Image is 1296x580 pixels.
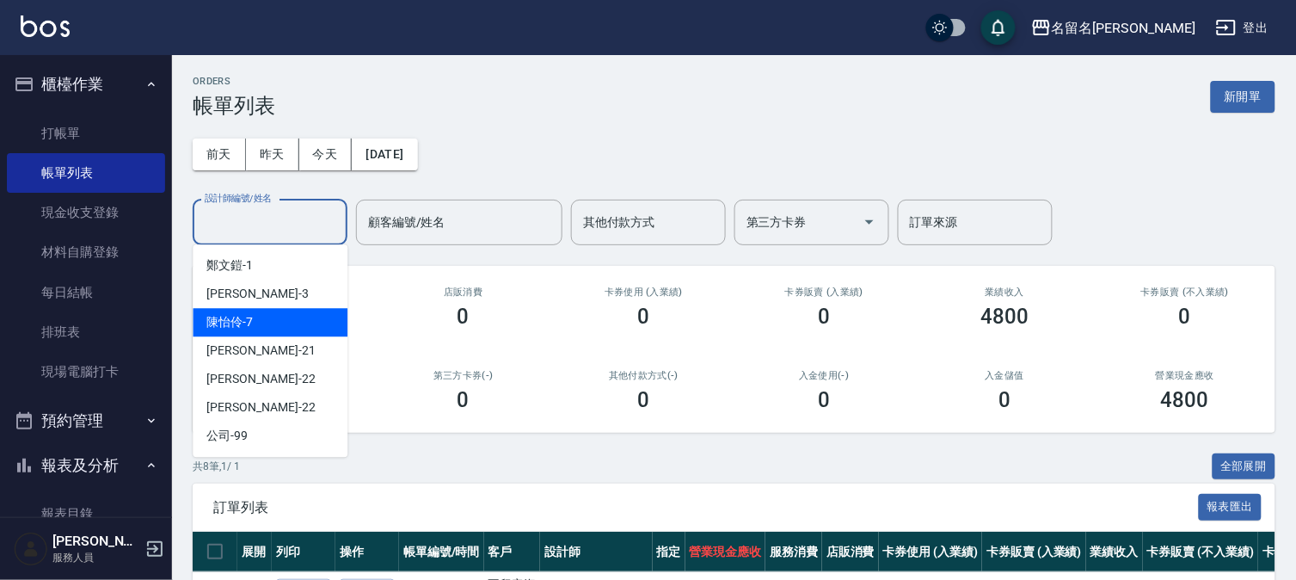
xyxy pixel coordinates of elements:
h2: ORDERS [193,76,275,87]
button: 新開單 [1211,81,1275,113]
h3: 0 [458,388,470,412]
span: 訂單列表 [213,499,1199,516]
a: 新開單 [1211,88,1275,104]
div: 名留名[PERSON_NAME] [1052,17,1195,39]
a: 報表目錄 [7,494,165,534]
h3: 4800 [1161,388,1209,412]
h2: 卡券使用 (入業績) [574,287,714,298]
span: 公司 -99 [206,427,248,445]
th: 卡券使用 (入業績) [879,532,983,572]
a: 材料自購登錄 [7,232,165,272]
h3: 0 [998,388,1010,412]
th: 服務消費 [765,532,822,572]
a: 每日結帳 [7,273,165,312]
img: Logo [21,15,70,37]
th: 帳單編號/時間 [399,532,484,572]
button: 今天 [299,139,353,170]
th: 業績收入 [1086,532,1143,572]
span: [PERSON_NAME] -22 [206,398,315,416]
span: [PERSON_NAME] -21 [206,342,315,360]
h2: 入金使用(-) [754,370,894,381]
h3: 0 [638,305,650,329]
span: 陳怡伶 -7 [206,313,253,331]
h2: 業績收入 [935,287,1074,298]
button: 櫃檯作業 [7,62,165,107]
th: 操作 [335,532,399,572]
h3: 0 [638,388,650,412]
h2: 營業現金應收 [1115,370,1255,381]
button: 報表及分析 [7,443,165,488]
th: 展開 [237,532,272,572]
span: [PERSON_NAME] -3 [206,285,308,303]
button: 報表匯出 [1199,494,1262,521]
h3: 4800 [980,305,1029,329]
button: 前天 [193,139,246,170]
h5: [PERSON_NAME] [52,533,140,550]
button: 預約管理 [7,398,165,443]
p: 共 8 筆, 1 / 1 [193,459,240,474]
span: [PERSON_NAME] -22 [206,370,315,388]
button: 昨天 [246,139,299,170]
a: 排班表 [7,312,165,352]
th: 列印 [272,532,335,572]
button: Open [856,208,883,236]
th: 卡券販賣 (不入業績) [1143,532,1258,572]
h2: 第三方卡券(-) [394,370,533,381]
button: save [981,10,1016,45]
button: 登出 [1209,12,1275,44]
img: Person [14,532,48,566]
label: 設計師編號/姓名 [205,192,272,205]
a: 現金收支登錄 [7,193,165,232]
th: 卡券販賣 (入業績) [982,532,1086,572]
p: 服務人員 [52,550,140,565]
button: [DATE] [352,139,417,170]
button: 全部展開 [1213,454,1276,480]
span: 鄭文鎧 -1 [206,256,253,275]
h2: 卡券販賣 (入業績) [754,287,894,298]
h3: 0 [458,305,470,329]
h2: 店販消費 [394,287,533,298]
h2: 入金儲值 [935,370,1074,381]
a: 現場電腦打卡 [7,352,165,392]
a: 打帳單 [7,114,165,153]
th: 營業現金應收 [685,532,766,572]
h3: 帳單列表 [193,94,275,118]
a: 報表匯出 [1199,498,1262,515]
th: 客戶 [484,532,541,572]
h2: 卡券販賣 (不入業績) [1115,287,1255,298]
th: 店販消費 [822,532,879,572]
a: 帳單列表 [7,153,165,193]
h3: 0 [818,388,830,412]
h3: 0 [1179,305,1191,329]
button: 名留名[PERSON_NAME] [1024,10,1202,46]
h2: 其他付款方式(-) [574,370,714,381]
th: 指定 [653,532,685,572]
th: 設計師 [540,532,652,572]
h3: 0 [818,305,830,329]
